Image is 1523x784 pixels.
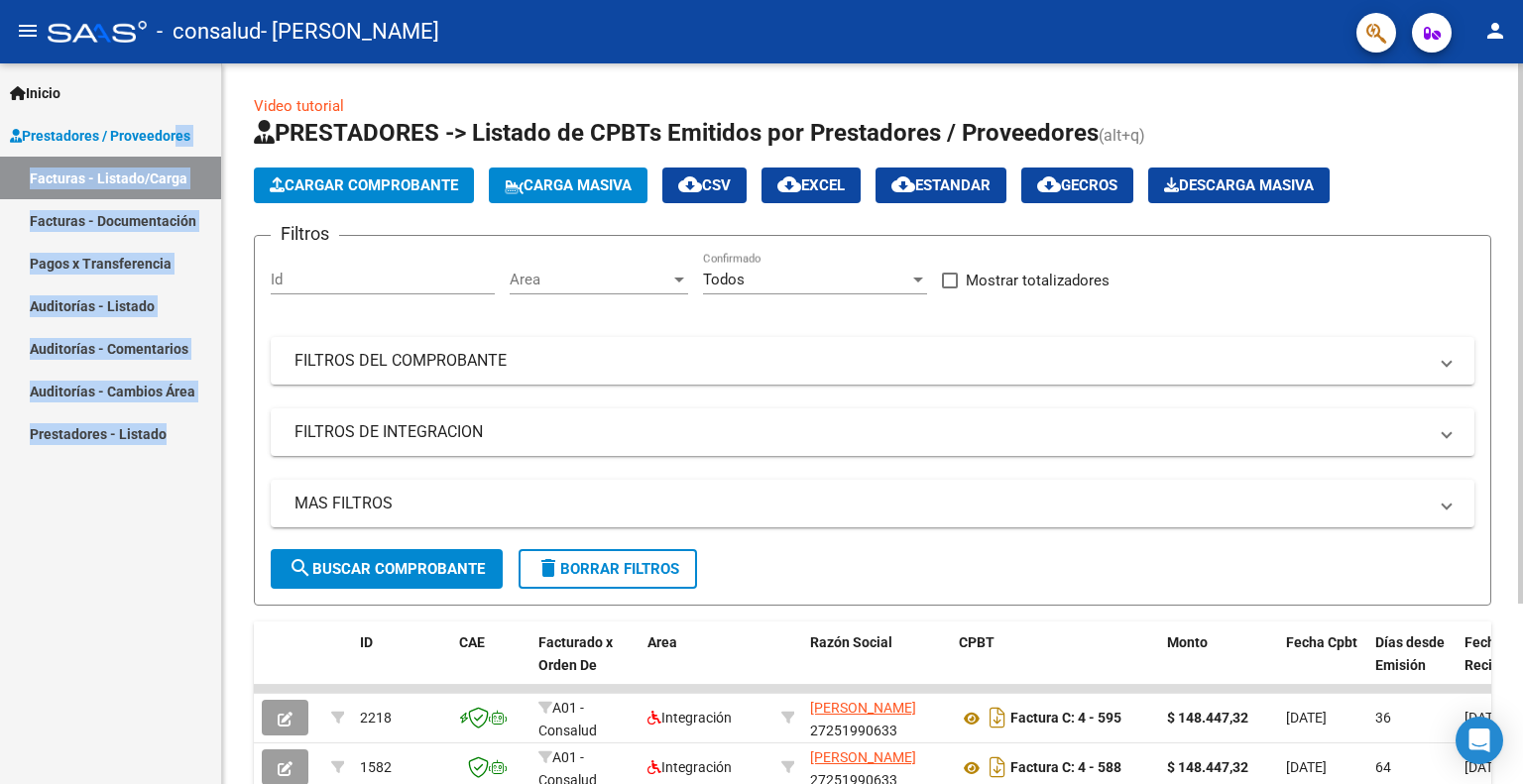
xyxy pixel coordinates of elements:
span: Area [510,271,670,288]
span: [DATE] [1464,710,1505,726]
span: [DATE] [1286,710,1327,726]
mat-panel-title: FILTROS DEL COMPROBANTE [294,350,1427,372]
span: 1582 [360,759,392,775]
button: Carga Masiva [489,168,647,203]
span: CSV [678,176,731,194]
span: CAE [459,634,485,650]
span: Mostrar totalizadores [966,269,1110,292]
strong: $ 148.447,32 [1167,759,1248,775]
span: Carga Masiva [505,176,632,194]
span: Inicio [10,82,60,104]
span: Descarga Masiva [1164,176,1314,194]
mat-icon: cloud_download [1037,172,1061,196]
span: [DATE] [1286,759,1327,775]
button: EXCEL [761,168,861,203]
mat-icon: person [1483,19,1507,43]
span: PRESTADORES -> Listado de CPBTs Emitidos por Prestadores / Proveedores [254,119,1099,147]
span: (alt+q) [1099,126,1145,145]
span: [DATE] [1464,759,1505,775]
span: Facturado x Orden De [538,634,613,673]
datatable-header-cell: Días desde Emisión [1367,621,1457,709]
span: Buscar Comprobante [289,560,485,578]
strong: Factura C: 4 - 588 [1010,760,1121,776]
datatable-header-cell: Razón Social [802,621,951,709]
button: Buscar Comprobante [271,549,503,589]
datatable-header-cell: Fecha Cpbt [1278,621,1367,709]
span: Monto [1167,634,1208,650]
datatable-header-cell: Area [640,621,773,709]
button: CSV [662,168,747,203]
span: [PERSON_NAME] [810,700,916,716]
span: Razón Social [810,634,892,650]
datatable-header-cell: Monto [1159,621,1278,709]
strong: $ 148.447,32 [1167,710,1248,726]
mat-expansion-panel-header: FILTROS DE INTEGRACION [271,408,1474,456]
span: Cargar Comprobante [270,176,458,194]
span: Gecros [1037,176,1117,194]
mat-icon: delete [536,556,560,580]
datatable-header-cell: Facturado x Orden De [530,621,640,709]
span: Integración [647,710,732,726]
span: Fecha Recibido [1464,634,1520,673]
button: Gecros [1021,168,1133,203]
span: 64 [1375,759,1391,775]
span: Todos [703,271,745,288]
mat-icon: search [289,556,312,580]
span: [PERSON_NAME] [810,749,916,765]
mat-panel-title: MAS FILTROS [294,493,1427,514]
span: Area [647,634,677,650]
div: 27251990633 [810,697,943,738]
mat-panel-title: FILTROS DE INTEGRACION [294,421,1427,443]
mat-expansion-panel-header: MAS FILTROS [271,480,1474,527]
span: - [PERSON_NAME] [261,10,439,54]
button: Borrar Filtros [519,549,697,589]
span: ID [360,634,373,650]
div: Open Intercom Messenger [1456,717,1503,764]
span: Integración [647,759,732,775]
button: Cargar Comprobante [254,168,474,203]
datatable-header-cell: CPBT [951,621,1159,709]
button: Descarga Masiva [1148,168,1330,203]
mat-icon: cloud_download [678,172,702,196]
h3: Filtros [271,220,339,248]
datatable-header-cell: CAE [451,621,530,709]
span: CPBT [959,634,995,650]
mat-icon: menu [16,19,40,43]
a: Video tutorial [254,97,344,115]
i: Descargar documento [985,751,1010,783]
i: Descargar documento [985,702,1010,733]
span: - consalud [157,10,261,54]
span: 2218 [360,710,392,726]
mat-expansion-panel-header: FILTROS DEL COMPROBANTE [271,337,1474,385]
span: Días desde Emisión [1375,634,1445,673]
span: EXCEL [777,176,845,194]
strong: Factura C: 4 - 595 [1010,711,1121,727]
app-download-masive: Descarga masiva de comprobantes (adjuntos) [1148,168,1330,203]
span: Borrar Filtros [536,560,679,578]
span: 36 [1375,710,1391,726]
datatable-header-cell: ID [352,621,451,709]
span: Fecha Cpbt [1286,634,1357,650]
span: Estandar [891,176,991,194]
mat-icon: cloud_download [891,172,915,196]
button: Estandar [876,168,1006,203]
span: A01 - Consalud [538,700,597,738]
mat-icon: cloud_download [777,172,801,196]
span: Prestadores / Proveedores [10,125,190,147]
